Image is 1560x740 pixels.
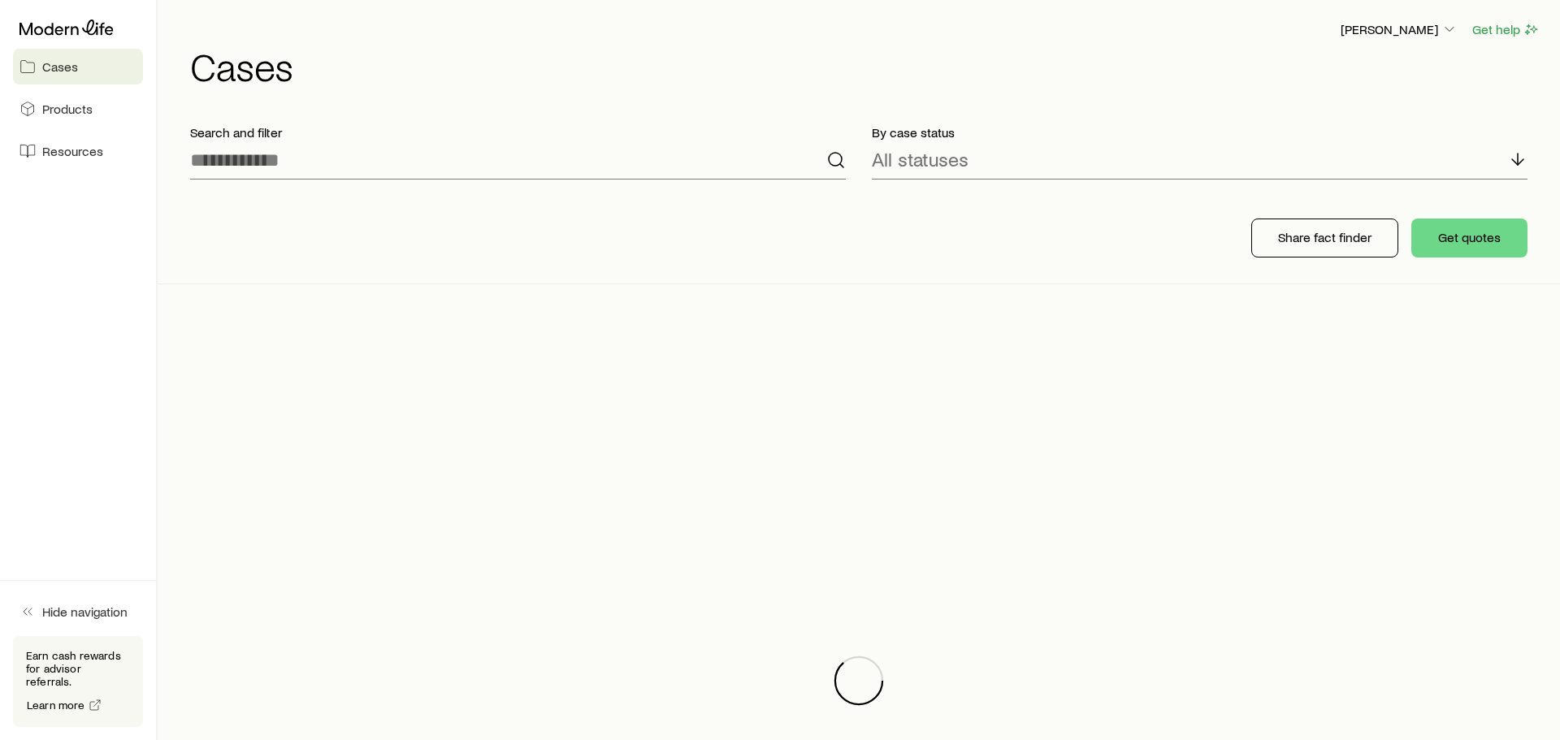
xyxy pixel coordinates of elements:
p: Earn cash rewards for advisor referrals. [26,649,130,688]
a: Products [13,91,143,127]
h1: Cases [190,46,1540,85]
p: [PERSON_NAME] [1341,21,1458,37]
div: Earn cash rewards for advisor referrals.Learn more [13,636,143,727]
button: Hide navigation [13,594,143,630]
span: Learn more [27,699,85,711]
button: [PERSON_NAME] [1340,20,1458,40]
p: Share fact finder [1278,229,1371,245]
button: Share fact finder [1251,219,1398,257]
span: Resources [42,143,103,159]
span: Products [42,101,93,117]
p: Search and filter [190,124,846,141]
a: Resources [13,133,143,169]
span: Hide navigation [42,604,128,620]
span: Cases [42,58,78,75]
p: All statuses [872,148,968,171]
button: Get help [1471,20,1540,39]
a: Cases [13,49,143,84]
p: By case status [872,124,1527,141]
button: Get quotes [1411,219,1527,257]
